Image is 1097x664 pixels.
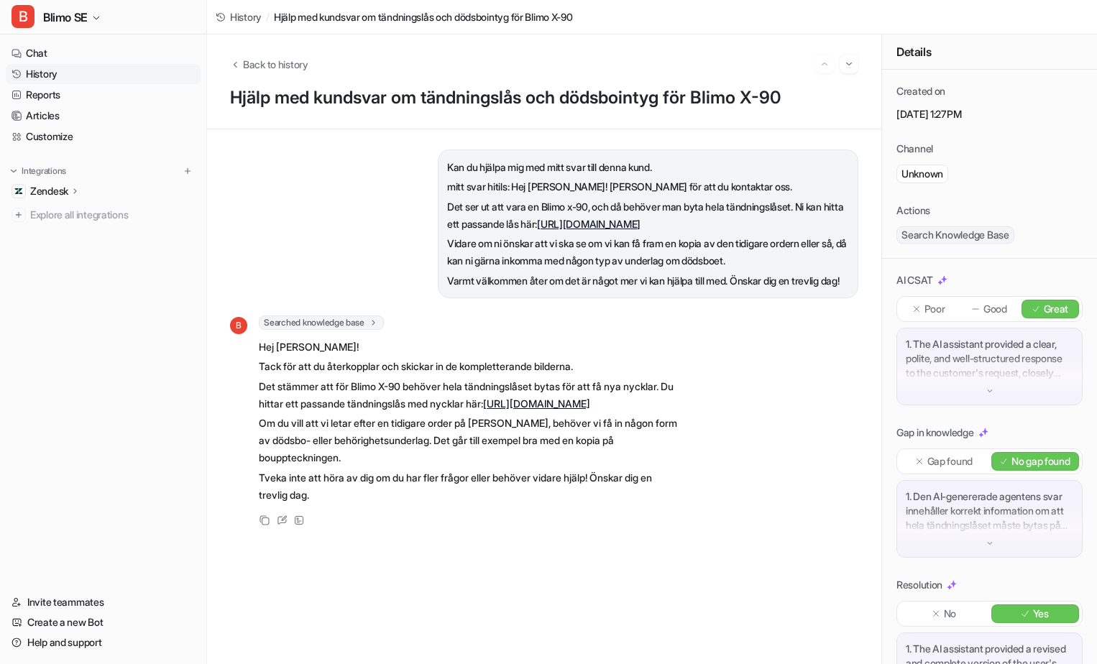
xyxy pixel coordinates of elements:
p: 1. Den AI-genererade agentens svar innehåller korrekt information om att hela tändningslåset måst... [906,489,1073,532]
span: Searched knowledge base [259,315,384,330]
p: Yes [1033,607,1049,621]
a: Help and support [6,632,201,653]
img: menu_add.svg [183,166,193,176]
p: No [944,607,956,621]
img: explore all integrations [12,208,26,222]
img: Zendesk [14,187,23,195]
span: B [12,5,35,28]
a: Explore all integrations [6,205,201,225]
span: Hjälp med kundsvar om tändningslås och dödsbointyg för Blimo X-90 [274,9,573,24]
button: Go to previous session [815,55,834,73]
a: Reports [6,85,201,105]
p: Varmt välkommen åter om det är något mer vi kan hjälpa till med. Önskar dig en trevlig dag! [447,272,849,290]
p: Det ser ut att vara en Blimo x-90, och då behöver man byta hela tändningslåset. Ni kan hitta ett ... [447,198,849,233]
p: Created on [896,84,945,98]
span: / [266,9,270,24]
p: Unknown [901,167,943,181]
p: mitt svar hitils: Hej [PERSON_NAME]! [PERSON_NAME] för att du kontaktar oss. [447,178,849,195]
p: Resolution [896,578,942,592]
p: No gap found [1011,454,1070,469]
a: History [216,9,262,24]
p: Tack för att du återkopplar och skickar in de kompletterande bilderna. [259,358,679,375]
p: Hej [PERSON_NAME]! [259,338,679,356]
a: History [6,64,201,84]
button: Back to history [230,57,308,72]
a: Customize [6,126,201,147]
span: B [230,317,247,334]
p: [DATE] 1:27PM [896,107,1083,121]
p: Gap in knowledge [896,425,974,440]
button: Integrations [6,164,70,178]
div: Details [882,34,1097,70]
img: down-arrow [985,538,995,548]
h1: Hjälp med kundsvar om tändningslås och dödsbointyg för Blimo X-90 [230,88,858,109]
p: Integrations [22,165,66,177]
p: Det stämmer att för Blimo X-90 behöver hela tändningslåset bytas för att få nya nycklar. Du hitta... [259,378,679,412]
p: Om du vill att vi letar efter en tidigare order på [PERSON_NAME], behöver vi få in någon form av ... [259,415,679,466]
button: Go to next session [840,55,858,73]
p: Good [983,302,1007,316]
p: Channel [896,142,933,156]
a: [URL][DOMAIN_NAME] [483,397,590,410]
img: down-arrow [985,386,995,396]
a: Invite teammates [6,592,201,612]
span: Explore all integrations [30,203,195,226]
p: Poor [924,302,945,316]
img: expand menu [9,166,19,176]
p: AI CSAT [896,273,933,287]
span: Back to history [243,57,308,72]
span: Search Knowledge Base [896,226,1014,244]
p: Great [1044,302,1069,316]
p: Vidare om ni önskar att vi ska se om vi kan få fram en kopia av den tidigare ordern eller så, då ... [447,235,849,269]
a: Create a new Bot [6,612,201,632]
a: [URL][DOMAIN_NAME] [537,218,641,230]
p: Kan du hjälpa mig med mitt svar till denna kund. [447,159,849,176]
p: Zendesk [30,184,68,198]
img: Previous session [820,57,830,70]
img: Next session [844,57,854,70]
span: History [230,9,262,24]
a: Chat [6,43,201,63]
p: Actions [896,203,930,218]
p: 1. The AI assistant provided a clear, polite, and well-structured response to the customer's requ... [906,337,1073,380]
p: Tveka inte att höra av dig om du har fler frågor eller behöver vidare hjälp! Önskar dig en trevli... [259,469,679,504]
p: Gap found [927,454,973,469]
span: Blimo SE [43,7,88,27]
a: Articles [6,106,201,126]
